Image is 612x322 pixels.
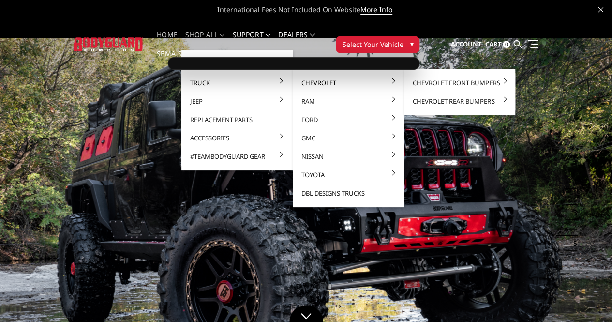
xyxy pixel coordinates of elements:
a: Toyota [297,166,400,184]
span: Select Your Vehicle [342,39,403,49]
a: Home [157,31,178,50]
a: GMC [297,129,400,147]
a: Jeep [185,92,289,110]
a: Ram [297,92,400,110]
a: #TeamBodyguard Gear [185,147,289,166]
button: 1 of 5 [567,174,577,189]
button: 5 of 5 [567,236,577,251]
a: DBL Designs Trucks [297,184,400,202]
a: Chevrolet Front Bumpers [408,74,511,92]
a: Chevrolet Rear Bumpers [408,92,511,110]
span: Cart [485,40,501,48]
span: ▾ [410,39,413,49]
a: SEMA Show [157,50,199,69]
span: 0 [503,41,510,48]
button: 2 of 5 [567,189,577,205]
a: shop all [185,31,224,50]
a: Replacement Parts [185,110,289,129]
a: Truck [185,74,289,92]
iframe: Chat Widget [564,276,612,322]
button: Select Your Vehicle [336,36,419,53]
a: Click to Down [289,305,323,322]
a: Cart 0 [485,31,510,58]
a: Chevrolet [297,74,400,92]
button: 4 of 5 [567,220,577,236]
a: Ford [297,110,400,129]
a: Account [450,31,481,58]
a: Nissan [297,147,400,166]
a: More Info [360,5,392,15]
a: Support [232,31,270,50]
a: Bronco [185,55,289,74]
img: BODYGUARD BUMPERS [74,37,143,51]
button: 3 of 5 [567,205,577,220]
a: Dealers [278,31,315,50]
a: Accessories [185,129,289,147]
span: Account [450,40,481,48]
